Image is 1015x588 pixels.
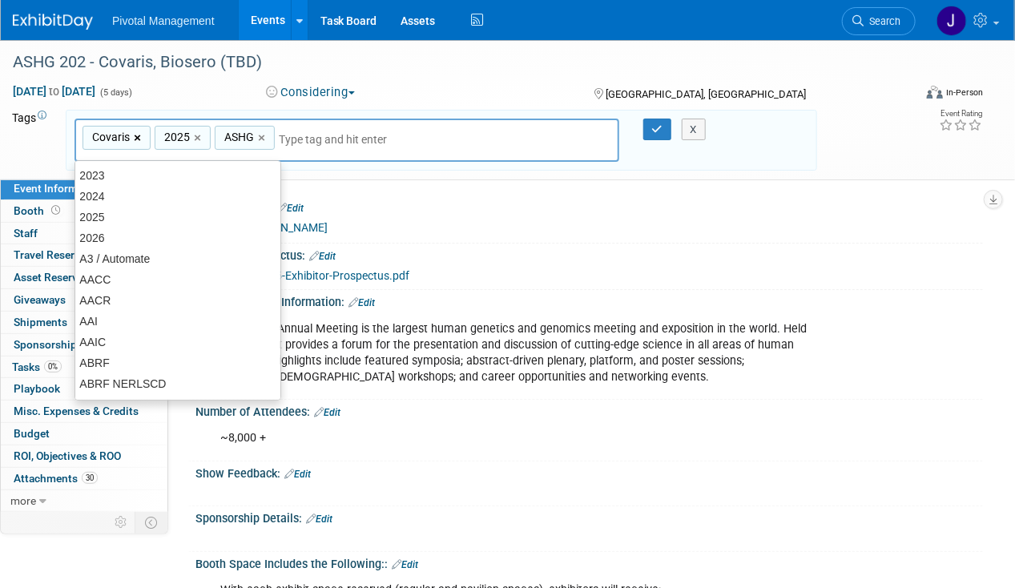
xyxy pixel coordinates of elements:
button: Considering [261,84,361,101]
span: Staff [14,227,38,240]
div: ~8,000 + [209,422,828,454]
div: The ASHG Annual Meeting is the largest human genetics and genomics meeting and exposition in the ... [209,313,828,393]
span: (5 days) [99,87,132,98]
a: × [134,129,144,147]
a: Edit [314,407,340,418]
span: 2025 [161,129,190,145]
a: Event Information [1,178,167,199]
a: Edit [284,469,311,480]
div: Event Rating [939,110,982,118]
span: to [46,85,62,98]
div: 2023 [75,165,280,186]
a: Shipments [1,312,167,333]
a: Misc. Expenses & Credits [1,401,167,422]
img: Jessica Gatton [936,6,967,36]
a: Edit [309,251,336,262]
span: 30 [82,472,98,484]
button: X [682,119,707,141]
span: Tasks [12,360,62,373]
a: Sponsorships [1,334,167,356]
a: Staff [1,223,167,244]
td: Personalize Event Tab Strip [107,512,135,533]
span: Search [864,15,900,27]
span: Booth [14,204,63,217]
span: Event Information [14,182,103,195]
a: more [1,490,167,512]
div: 2026 [75,228,280,248]
span: Asset Reservations [14,271,109,284]
img: Format-Inperson.png [927,86,943,99]
div: Booth Space Includes the Following:: [195,552,983,573]
div: Event Website: [195,195,983,216]
a: Edit [392,559,418,570]
a: Booth [1,200,167,222]
input: Type tag and hit enter [279,131,407,147]
div: AACC [75,269,280,290]
div: 2024 [75,186,280,207]
div: Event Format [841,83,983,107]
span: Booth not reserved yet [48,204,63,216]
a: Playbook [1,378,167,400]
a: ASHG-2025-Exhibitor-Prospectus.pdf [212,269,409,282]
div: Number of Attendees: [195,400,983,421]
div: Exhibitor Prospectus: [195,244,983,264]
a: × [258,129,268,147]
a: Edit [348,297,375,308]
td: Toggle Event Tabs [135,512,168,533]
span: Playbook [14,382,60,395]
span: Giveaways [14,293,66,306]
span: Travel Reservations [14,248,111,261]
span: Sponsorships [14,338,83,351]
a: Asset Reservations [1,267,167,288]
span: Attachments [14,472,98,485]
span: [DATE] [DATE] [12,84,96,99]
a: Tasks0% [1,356,167,378]
span: ASHG-2025-Exhibitor-Prospectus.pdf [224,269,409,282]
span: [GEOGRAPHIC_DATA], [GEOGRAPHIC_DATA] [606,88,807,100]
span: ROI, Objectives & ROO [14,449,121,462]
a: ROI, Objectives & ROO [1,445,167,467]
div: ASHG 202 - Covaris, Biosero (TBD) [7,48,900,77]
div: 2025 [75,207,280,228]
span: 0% [44,360,62,373]
span: ASHG [221,129,254,145]
span: Pivotal Management [112,14,215,27]
div: Event Topic and Information: [195,290,983,311]
div: Show Feedback: [195,461,983,482]
span: Shipments [14,316,67,328]
a: × [194,129,204,147]
span: Budget [14,427,50,440]
td: Tags [12,110,51,171]
div: AAIC [75,332,280,352]
a: Edit [277,203,304,214]
div: ABRF [75,352,280,373]
div: ABRF-MAD SSCi [75,394,280,415]
div: A3 / Automate [75,248,280,269]
span: Covaris [89,129,130,145]
a: Travel Reservations [1,244,167,266]
a: Search [842,7,916,35]
div: AAI [75,311,280,332]
a: Giveaways [1,289,167,311]
a: Budget [1,423,167,445]
div: Sponsorship Details: [195,506,983,527]
a: Attachments30 [1,468,167,489]
span: Misc. Expenses & Credits [14,405,139,417]
a: Edit [306,513,332,525]
div: In-Person [945,87,983,99]
div: ABRF NERLSCD [75,373,280,394]
div: AACR [75,290,280,311]
span: more [10,494,36,507]
img: ExhibitDay [13,14,93,30]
